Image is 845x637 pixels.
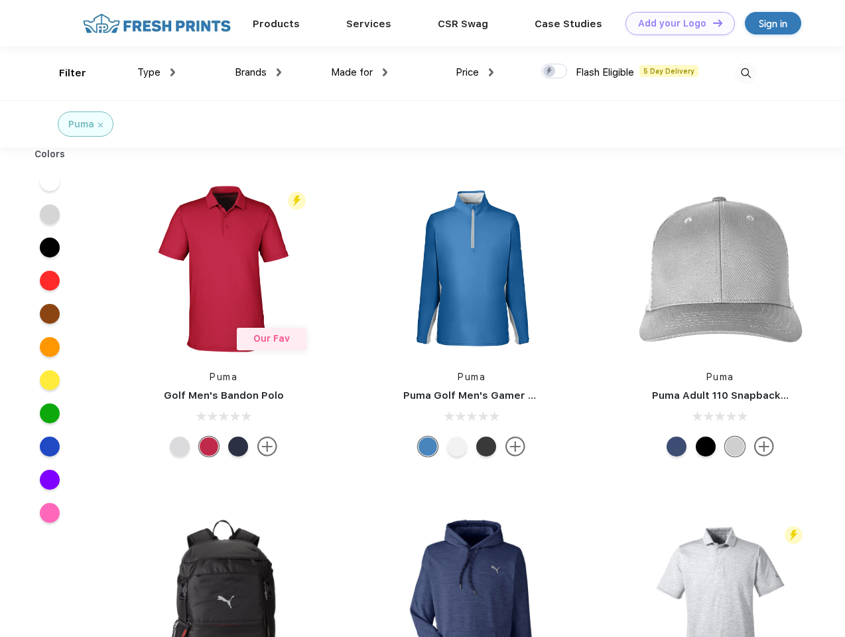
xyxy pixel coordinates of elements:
img: dropdown.png [170,68,175,76]
img: func=resize&h=266 [383,180,560,357]
div: High Rise [170,437,190,457]
img: flash_active_toggle.svg [785,526,803,544]
img: dropdown.png [489,68,493,76]
div: Sign in [759,16,787,31]
div: Bright Cobalt [418,437,438,457]
img: more.svg [257,437,277,457]
a: Services [346,18,391,30]
div: Navy Blazer [228,437,248,457]
img: more.svg [754,437,774,457]
img: desktop_search.svg [735,62,757,84]
div: Pma Blk Pma Blk [696,437,716,457]
div: Ski Patrol [199,437,219,457]
div: Filter [59,66,86,81]
img: func=resize&h=266 [135,180,312,357]
div: Puma [68,117,94,131]
a: Puma [210,372,237,382]
span: Our Fav [253,333,290,344]
a: Golf Men's Bandon Polo [164,389,284,401]
div: Add your Logo [638,18,706,29]
span: Price [456,66,479,78]
div: Colors [25,147,76,161]
img: DT [713,19,722,27]
img: filter_cancel.svg [98,123,103,127]
img: fo%20logo%202.webp [79,12,235,35]
span: Flash Eligible [576,66,634,78]
span: 5 Day Delivery [639,65,698,77]
img: func=resize&h=266 [632,180,809,357]
span: Brands [235,66,267,78]
a: Puma [458,372,486,382]
img: dropdown.png [383,68,387,76]
a: Products [253,18,300,30]
div: Bright White [447,437,467,457]
div: Puma Black [476,437,496,457]
a: Puma Golf Men's Gamer Golf Quarter-Zip [403,389,613,401]
a: CSR Swag [438,18,488,30]
span: Type [137,66,161,78]
img: dropdown.png [277,68,281,76]
a: Sign in [745,12,801,35]
img: flash_active_toggle.svg [288,192,306,210]
span: Made for [331,66,373,78]
img: more.svg [505,437,525,457]
a: Puma [706,372,734,382]
div: Peacoat Qut Shd [667,437,686,457]
div: Quarry Brt Whit [725,437,745,457]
